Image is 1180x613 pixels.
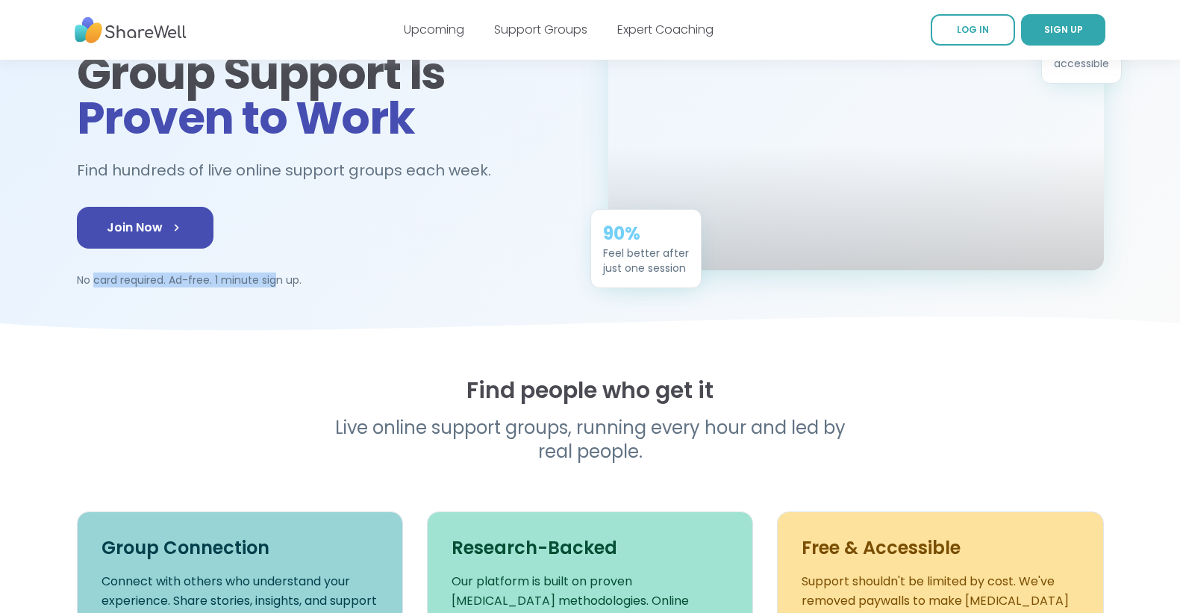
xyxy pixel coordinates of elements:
[931,14,1015,46] a: LOG IN
[1054,39,1109,69] div: Always accessible
[603,220,689,243] div: 90%
[603,243,689,273] div: Feel better after just one session
[77,273,572,287] p: No card required. Ad-free. 1 minute sign up.
[452,536,728,560] h3: Research-Backed
[77,377,1104,404] h2: Find people who get it
[404,21,464,38] a: Upcoming
[77,87,415,149] span: Proven to Work
[617,21,714,38] a: Expert Coaching
[494,21,587,38] a: Support Groups
[957,23,989,36] span: LOG IN
[1021,14,1105,46] a: SIGN UP
[77,158,507,183] h2: Find hundreds of live online support groups each week.
[75,10,187,51] img: ShareWell Nav Logo
[304,416,877,464] p: Live online support groups, running every hour and led by real people.
[102,536,378,560] h3: Group Connection
[77,51,572,140] h1: Group Support Is
[802,536,1078,560] h3: Free & Accessible
[107,219,184,237] span: Join Now
[1044,23,1083,36] span: SIGN UP
[77,207,213,249] a: Join Now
